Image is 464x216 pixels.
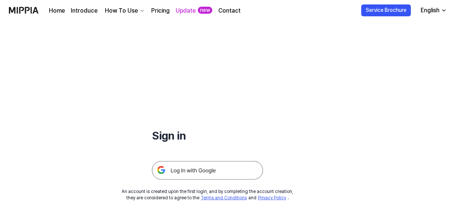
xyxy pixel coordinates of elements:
[103,6,139,15] div: How To Use
[258,195,286,200] a: Privacy Policy
[218,6,241,15] a: Contact
[71,6,97,15] a: Introduce
[198,7,212,14] div: new
[361,4,411,16] button: Service Brochure
[103,6,145,15] button: How To Use
[122,189,294,201] div: An account is created upon the first login, and by completing the account creation, they are cons...
[151,6,170,15] a: Pricing
[415,3,451,18] button: English
[152,161,263,180] img: 구글 로그인 버튼
[201,195,247,200] a: Terms and Conditions
[49,6,65,15] a: Home
[152,128,263,143] h1: Sign in
[419,6,441,15] div: English
[176,6,196,15] a: Update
